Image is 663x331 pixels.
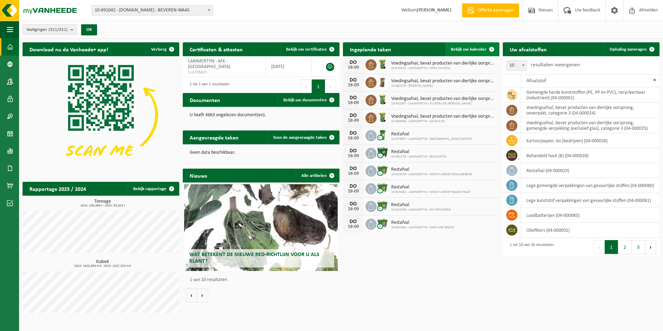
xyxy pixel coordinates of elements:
div: 1 tot 10 van 26 resultaten [506,239,553,255]
span: 10-932097 - LAMMERTYN - SLIJTERIJ DE [PERSON_NAME] [391,102,496,106]
a: Ophaling aanvragen [604,42,659,56]
img: WB-0140-HPE-GN-51 [377,111,388,123]
a: Bekijk uw certificaten [281,42,339,56]
span: 10-691042 - LAMMERTYN.NET - BEVEREN-WAAS [92,6,213,15]
span: 10-691042 - LAMMERTYN.NET - BEVEREN-WAAS [92,5,213,16]
span: Bekijk uw documenten [283,98,327,102]
h2: Rapportage 2025 / 2024 [23,182,93,195]
span: Voedingsafval, bevat producten van dierlijke oorsprong, onverpakt, categorie 3 [391,96,496,102]
span: 2024: 1620,860 m3 - 2025: 1247,320 m3 [26,264,179,268]
button: 2 [618,240,632,254]
count: (321/321) [49,27,68,32]
span: 10-925358 - LAMMERTYN - MY PATISSERIE [391,208,451,212]
td: karton/papier, los (bedrijven) (04-000026) [521,133,660,148]
a: Bekijk rapportage [128,182,179,196]
span: Restafval [391,220,454,226]
h3: Kubiek [26,260,179,268]
span: Restafval [391,167,472,172]
span: 10-876212 - LAMMERTYN - KNOL EN KOOL [391,66,496,70]
span: Restafval [391,185,471,190]
img: WB-0660-CU [377,200,388,212]
span: Bekijk uw certificaten [286,47,327,52]
a: Bekijk uw kalender [445,42,499,56]
div: DO [346,130,360,136]
div: DO [346,60,360,65]
span: Wat betekent de nieuwe RED-richtlijn voor u als klant? [189,252,319,264]
span: 10-873657 - LAMMERTYN - [GEOGRAPHIC_DATA] CASTOR [391,137,472,141]
span: LAMMERTYN - AFK - [GEOGRAPHIC_DATA] [188,59,230,69]
img: WB-0140-HPE-GN-50 [377,94,388,105]
div: DO [346,219,360,224]
p: Geen data beschikbaar. [190,150,333,155]
span: Afvalstof [526,78,546,84]
span: VLA705825 [188,70,260,75]
a: Bekijk uw documenten [278,93,339,107]
img: WB-0660-CU [377,164,388,176]
td: lege gemengde verpakkingen van gevaarlijke stoffen (04-000080) [521,178,660,193]
div: 18-09 [346,83,360,88]
span: Offerte aanvragen [476,7,516,14]
div: 18-09 [346,65,360,70]
div: 18-09 [346,136,360,141]
h3: Tonnage [26,199,179,207]
div: 18-09 [346,101,360,105]
h2: Nieuws [183,169,214,182]
span: 10-902178 - LAMMERTYN - BOUWATCH [391,155,446,159]
span: 10 [507,61,527,70]
a: Toon de aangevraagde taken [267,130,339,144]
button: 1 [312,79,325,93]
div: DO [346,166,360,171]
div: 18-09 [346,171,360,176]
td: oliefilters (04-000092) [521,223,660,238]
div: 18-09 [346,207,360,212]
span: Voedingsafval, bevat producten van dierlijke oorsprong, onverpakt, categorie 3 [391,78,496,84]
img: WB-0660-CU [377,182,388,194]
div: DO [346,77,360,83]
button: Previous [301,79,312,93]
button: Verberg [146,42,179,56]
span: 10-925082 - LAMMERTYN - MEMI'S GROEP BAARSTRAAT [391,190,471,194]
td: voedingsafval, bevat producten van dierlijke oorsprong, gemengde verpakking (exclusief glas), cat... [521,118,660,133]
span: Bekijk uw kalender [451,47,487,52]
h2: Documenten [183,93,227,107]
td: voedingsafval, bevat producten van dierlijke oorsprong, onverpakt, categorie 3 (04-000024) [521,103,660,118]
span: Voedingsafval, bevat producten van dierlijke oorsprong, onverpakt, categorie 3 [391,61,496,66]
span: Verberg [151,47,166,52]
a: Wat betekent de nieuwe RED-richtlijn voor u als klant? [184,184,338,271]
td: loodbatterijen (04-000085) [521,208,660,223]
div: 18-09 [346,154,360,159]
button: OK [81,24,97,35]
button: Vorige [186,288,197,302]
span: Ophaling aanvragen [610,47,647,52]
button: Volgende [197,288,208,302]
div: 18-09 [346,118,360,123]
div: DO [346,95,360,101]
label: resultaten weergeven [531,62,580,68]
h2: Download nu de Vanheede+ app! [23,42,115,56]
button: Next [325,79,336,93]
span: Restafval [391,202,451,208]
td: gemengde harde kunststoffen (PE, PP en PVC), recycleerbaar (industrieel) (04-000001) [521,87,660,103]
span: Toon de aangevraagde taken [273,135,327,140]
h2: Uw afvalstoffen [503,42,554,56]
p: 1 van 10 resultaten [190,278,336,282]
a: Alle artikelen [296,169,339,183]
div: DO [346,113,360,118]
button: Previous [594,240,605,254]
img: WB-0660-CU [377,218,388,229]
div: DO [346,184,360,189]
strong: [PERSON_NAME] [417,8,451,13]
button: Next [645,240,656,254]
img: Download de VHEPlus App [23,56,179,174]
img: WB-0240-CU [377,129,388,141]
span: 10-925076 - LAMMERTYN - MEMI'S GROEP EDELAREBERG [391,172,472,177]
td: lege kunststof verpakkingen van gevaarlijke stoffen (04-000081) [521,193,660,208]
span: 10-925384 - LAMMERTYN - CAKE AND BREAD [391,226,454,230]
p: U heeft 4663 ongelezen document(en). [190,113,333,118]
button: 3 [632,240,645,254]
img: WB-0140-HPE-GN-50 [377,58,388,70]
span: Restafval [391,131,472,137]
button: 1 [605,240,618,254]
div: DO [346,201,360,207]
span: 2024: 169,894 t - 2025: 83,825 t [26,204,179,207]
